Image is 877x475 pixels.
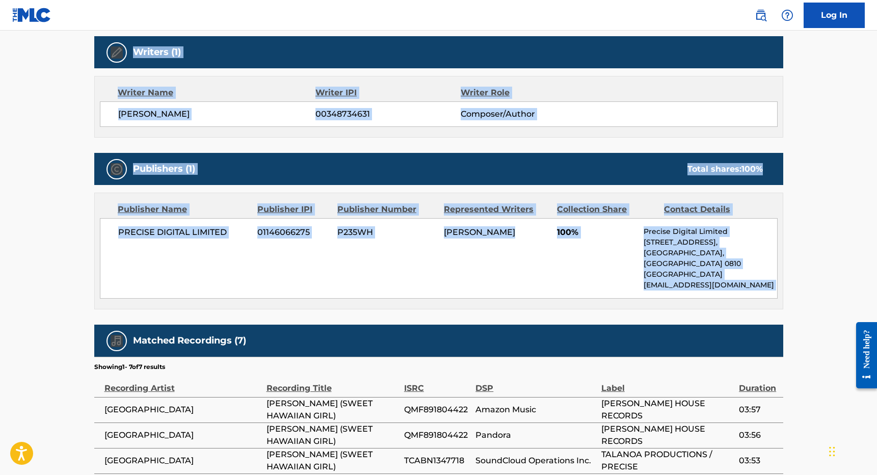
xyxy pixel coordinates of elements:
span: Composer/Author [461,108,593,120]
img: help [781,9,793,21]
span: [GEOGRAPHIC_DATA] [104,429,261,441]
img: Publishers [111,163,123,175]
span: [GEOGRAPHIC_DATA] [104,455,261,467]
div: Represented Writers [444,203,549,216]
span: [PERSON_NAME] (SWEET HAWAIIAN GIRL) [267,423,399,447]
div: Label [601,372,734,394]
h5: Matched Recordings (7) [133,335,246,347]
span: 00348734631 [315,108,460,120]
p: [EMAIL_ADDRESS][DOMAIN_NAME] [644,280,777,291]
img: Writers [111,46,123,59]
a: Public Search [751,5,771,25]
div: Drag [829,436,835,467]
img: search [755,9,767,21]
div: DSP [475,372,596,394]
span: [PERSON_NAME] HOUSE RECORDS [601,423,734,447]
p: [GEOGRAPHIC_DATA], [GEOGRAPHIC_DATA] 0810 [644,248,777,269]
iframe: Resource Center [848,314,877,396]
img: Matched Recordings [111,335,123,347]
img: MLC Logo [12,8,51,22]
span: 03:53 [739,455,778,467]
a: Log In [804,3,865,28]
span: [PERSON_NAME] (SWEET HAWAIIAN GIRL) [267,398,399,422]
div: Total shares: [687,163,763,175]
span: SoundCloud Operations Inc. [475,455,596,467]
span: [PERSON_NAME] (SWEET HAWAIIAN GIRL) [267,448,399,473]
span: [PERSON_NAME] HOUSE RECORDS [601,398,734,422]
p: Precise Digital Limited [644,226,777,237]
span: [GEOGRAPHIC_DATA] [104,404,261,416]
span: TALANOA PRODUCTIONS / PRECISE [601,448,734,473]
div: Collection Share [557,203,656,216]
div: Help [777,5,798,25]
div: Publisher IPI [257,203,330,216]
div: Recording Title [267,372,399,394]
div: Recording Artist [104,372,261,394]
div: Publisher Name [118,203,250,216]
span: 01146066275 [257,226,330,239]
span: 03:57 [739,404,778,416]
span: 100% [557,226,636,239]
div: Writer Role [461,87,593,99]
h5: Publishers (1) [133,163,195,175]
span: [PERSON_NAME] [444,227,515,237]
p: [STREET_ADDRESS], [644,237,777,248]
span: QMF891804422 [404,404,470,416]
span: [PERSON_NAME] [118,108,316,120]
div: Contact Details [664,203,763,216]
div: Writer Name [118,87,316,99]
span: QMF891804422 [404,429,470,441]
div: Writer IPI [315,87,461,99]
div: ISRC [404,372,470,394]
div: Duration [739,372,778,394]
p: [GEOGRAPHIC_DATA] [644,269,777,280]
span: TCABN1347718 [404,455,470,467]
span: 100 % [741,164,763,174]
div: Publisher Number [337,203,436,216]
p: Showing 1 - 7 of 7 results [94,362,165,372]
iframe: Chat Widget [826,426,877,475]
h5: Writers (1) [133,46,181,58]
span: PRECISE DIGITAL LIMITED [118,226,250,239]
span: P235WH [337,226,436,239]
span: Pandora [475,429,596,441]
span: Amazon Music [475,404,596,416]
span: 03:56 [739,429,778,441]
